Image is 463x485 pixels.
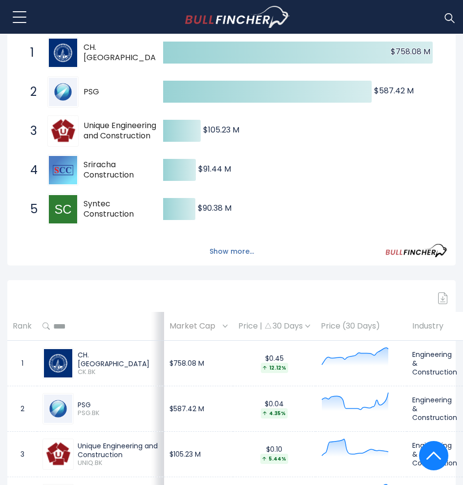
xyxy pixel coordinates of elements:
img: CH. Karnchang [49,39,77,67]
div: 12.12% [261,363,288,373]
div: Price | 30 Days [238,321,310,331]
div: $0.04 [238,399,310,419]
td: $105.23 M [164,432,233,477]
span: 2 [25,84,35,100]
text: $90.38 M [198,202,231,214]
text: $758.08 M [391,46,430,57]
div: Unique Engineering and Construction [78,441,159,459]
td: Engineering & Construction [407,341,463,386]
span: PSG.BK [78,409,159,418]
td: 3 [7,432,37,477]
span: UNIQ.BK [78,459,159,467]
div: 5.44% [260,454,288,464]
td: 2 [7,386,37,432]
span: 1 [25,44,35,61]
span: 5 [25,201,35,218]
text: $105.23 M [203,124,239,135]
span: 3 [25,123,35,139]
span: Syntec Construction [84,199,157,220]
img: UNIQ.BK.png [44,440,72,468]
div: $0.10 [238,445,310,464]
span: CH. [GEOGRAPHIC_DATA] [84,43,169,63]
img: Sriracha Construction [49,156,77,184]
img: Unique Engineering and Construction [49,117,77,145]
th: Price (30 Days) [316,312,407,341]
button: Show more... [204,243,260,260]
td: $758.08 M [164,341,233,386]
img: bullfincher logo [185,6,290,28]
a: Go to homepage [185,6,290,28]
th: Industry [407,312,463,341]
th: Rank [7,312,37,341]
div: CH. [GEOGRAPHIC_DATA] [78,351,159,368]
img: Syntec Construction [49,195,77,223]
div: 4.35% [261,408,288,419]
span: Market Cap [169,319,220,334]
div: $0.45 [238,354,310,373]
td: $587.42 M [164,386,233,432]
img: PSG [49,78,77,106]
text: $91.44 M [198,163,231,175]
td: Engineering & Construction [407,432,463,477]
td: 1 [7,341,37,386]
span: Unique Engineering and Construction [84,121,157,141]
span: PSG [84,87,157,97]
div: PSG [78,400,159,409]
td: Engineering & Construction [407,386,463,432]
span: Sriracha Construction [84,160,157,180]
img: PSG.BK.png [44,395,72,423]
span: CK.BK [78,368,159,376]
img: CK.BK.png [44,349,72,377]
span: 4 [25,162,35,178]
text: $587.42 M [374,85,414,96]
